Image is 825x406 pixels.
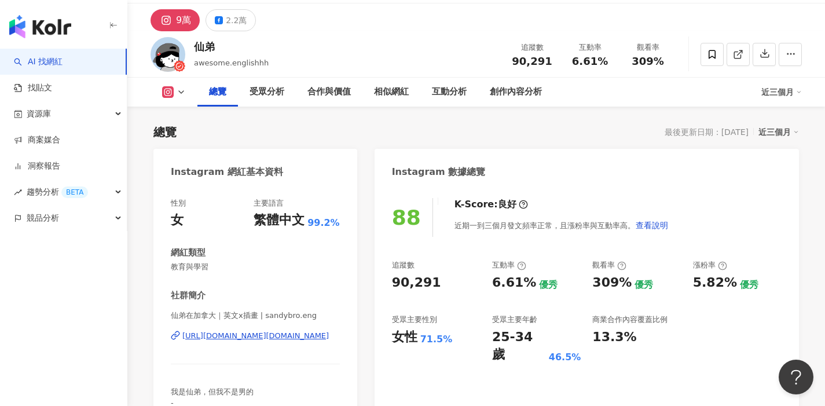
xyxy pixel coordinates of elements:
div: 受眾主要年齡 [492,314,537,325]
div: 受眾分析 [250,85,284,99]
span: 資源庫 [27,101,51,127]
button: 2.2萬 [206,9,256,31]
div: 2.2萬 [226,12,247,28]
div: 漲粉率 [693,260,727,270]
div: 網紅類型 [171,247,206,259]
div: 最後更新日期：[DATE] [665,127,749,137]
div: 近期一到三個月發文頻率正常，且漲粉率與互動率高。 [454,214,669,237]
div: 追蹤數 [392,260,415,270]
div: 相似網紅 [374,85,409,99]
div: 90,291 [392,274,441,292]
span: 309% [632,56,664,67]
div: 309% [592,274,632,292]
a: [URL][DOMAIN_NAME][DOMAIN_NAME] [171,331,340,341]
span: 查看說明 [636,221,668,230]
div: Instagram 數據總覽 [392,166,486,178]
div: 創作內容分析 [490,85,542,99]
div: 優秀 [740,279,758,291]
div: 觀看率 [626,42,670,53]
div: 觀看率 [592,260,626,270]
div: 受眾主要性別 [392,314,437,325]
a: 洞察報告 [14,160,60,172]
span: rise [14,188,22,196]
div: 商業合作內容覆蓋比例 [592,314,668,325]
button: 9萬 [151,9,200,31]
img: logo [9,15,71,38]
div: 25-34 歲 [492,328,546,364]
div: [URL][DOMAIN_NAME][DOMAIN_NAME] [182,331,329,341]
div: 良好 [498,198,516,211]
span: 99.2% [307,217,340,229]
span: 教育與學習 [171,262,340,272]
div: 13.3% [592,328,636,346]
div: 71.5% [420,333,453,346]
div: K-Score : [454,198,528,211]
div: 互動分析 [432,85,467,99]
span: 趨勢分析 [27,179,88,205]
span: 競品分析 [27,205,59,231]
div: 追蹤數 [510,42,554,53]
div: 互動率 [568,42,612,53]
img: KOL Avatar [151,37,185,72]
div: 社群簡介 [171,290,206,302]
a: 找貼文 [14,82,52,94]
div: 88 [392,206,421,229]
div: 優秀 [539,279,558,291]
div: 繁體中文 [254,211,305,229]
div: 女 [171,211,184,229]
div: 近三個月 [761,83,802,101]
div: 性別 [171,198,186,209]
div: Instagram 網紅基本資料 [171,166,283,178]
div: 6.61% [492,274,536,292]
div: 近三個月 [758,125,799,140]
button: 查看說明 [635,214,669,237]
div: 仙弟 [194,39,269,54]
div: BETA [61,186,88,198]
div: 總覽 [209,85,226,99]
a: searchAI 找網紅 [14,56,63,68]
div: 主要語言 [254,198,284,209]
div: 合作與價值 [307,85,351,99]
div: 女性 [392,328,417,346]
div: 互動率 [492,260,526,270]
div: 46.5% [549,351,581,364]
iframe: Help Scout Beacon - Open [779,360,813,394]
div: 5.82% [693,274,737,292]
span: 90,291 [512,55,552,67]
a: 商案媒合 [14,134,60,146]
span: 6.61% [572,56,608,67]
span: awesome.englishhh [194,58,269,67]
div: 9萬 [176,12,191,28]
div: 優秀 [635,279,653,291]
div: 總覽 [153,124,177,140]
span: 仙弟在加拿大｜英文x插畫 | sandybro.eng [171,310,340,321]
